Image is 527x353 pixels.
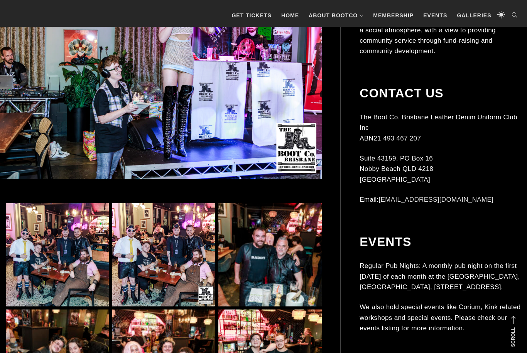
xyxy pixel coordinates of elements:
[360,302,521,333] p: We also hold special events like Corium, Kink related workshops and special events. Please check ...
[419,4,451,27] a: Events
[360,153,521,185] p: Suite 43159, PO Box 16 Nobby Beach QLD 4218 [GEOGRAPHIC_DATA]
[228,4,275,27] a: GET TICKETS
[360,112,521,144] p: The Boot Co. Brisbane Leather Denim Uniform Club Inc ABN
[453,4,495,27] a: Galleries
[379,196,494,203] a: [EMAIL_ADDRESS][DOMAIN_NAME]
[360,86,521,100] h2: Contact Us
[369,4,417,27] a: Membership
[360,234,521,249] h2: Events
[360,194,521,205] p: Email:
[373,135,421,142] a: 21 493 467 207
[277,4,303,27] a: Home
[305,4,367,27] a: About BootCo
[360,261,521,292] p: Regular Pub Nights: A monthly pub night on the first [DATE] of each month at the [GEOGRAPHIC_DATA...
[510,327,516,347] strong: Scroll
